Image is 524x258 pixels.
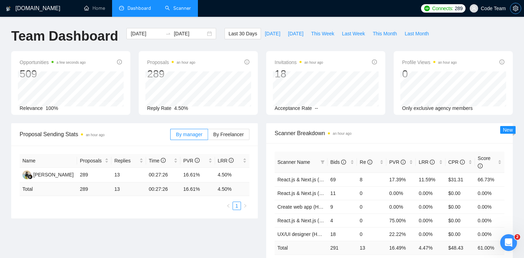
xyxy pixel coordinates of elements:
[77,154,111,168] th: Proposals
[20,67,86,81] div: 509
[215,168,249,182] td: 4.50%
[471,6,476,11] span: user
[31,52,45,57] span: Mariia
[176,132,202,137] span: By manager
[110,3,123,16] button: Home
[11,204,16,210] button: Emoji picker
[478,163,483,168] span: info-circle
[304,61,323,64] time: an hour ago
[14,66,126,79] div: 💬
[225,28,261,39] button: Last 30 Days
[213,132,244,137] span: By Freelancer
[277,204,340,210] a: Create web app (Healthcare)
[386,214,416,227] td: 75.00%
[315,105,318,111] span: --
[503,127,513,133] span: New
[111,182,146,196] td: 13
[243,204,247,208] span: right
[165,5,191,11] a: searchScanner
[499,60,504,64] span: info-circle
[284,28,307,39] button: [DATE]
[218,158,234,163] span: LRR
[475,173,504,186] td: 66.73%
[241,202,249,210] li: Next Page
[20,105,43,111] span: Relevance
[402,105,473,111] span: Only exclusive agency members
[327,214,357,227] td: 4
[341,160,346,165] span: info-circle
[455,5,462,12] span: 289
[386,173,416,186] td: 17.39%
[77,168,111,182] td: 289
[22,204,28,210] button: Gif picker
[77,182,111,196] td: 289
[277,177,333,182] a: React.js & Next.js (SaaS)
[416,227,445,241] td: 0.00%
[11,28,118,44] h1: Team Dashboard
[438,61,457,64] time: an hour ago
[229,158,234,163] span: info-circle
[33,204,39,210] button: Upload attachment
[405,30,429,37] span: Last Month
[386,200,416,214] td: 0.00%
[80,157,103,165] span: Proposals
[22,170,31,179] img: F
[241,202,249,210] button: right
[224,202,233,210] li: Previous Page
[386,227,416,241] td: 22.22%
[510,3,521,14] button: setting
[475,214,504,227] td: 0.00%
[330,159,346,165] span: Bids
[430,160,435,165] span: info-circle
[86,133,104,137] time: an hour ago
[84,5,105,11] a: homeHome
[20,182,77,196] td: Total
[448,159,465,165] span: CPR
[311,30,334,37] span: This Week
[275,241,327,254] td: Total
[165,31,171,36] span: swap-right
[338,28,369,39] button: Last Week
[177,61,195,64] time: an hour ago
[424,6,430,11] img: upwork-logo.png
[275,129,504,138] span: Scanner Breakdown
[386,186,416,200] td: 0.00%
[233,202,241,210] a: 1
[510,6,521,11] span: setting
[357,186,386,200] td: 0
[34,9,84,16] p: Active in the last 15m
[402,67,457,81] div: 0
[6,3,11,14] img: logo
[244,60,249,64] span: info-circle
[500,234,517,251] iframe: To enrich screen reader interactions, please activate Accessibility in Grammarly extension settings
[265,30,280,37] span: [DATE]
[146,182,180,196] td: 00:27:26
[34,4,51,9] h1: Mariia
[147,67,195,81] div: 289
[215,182,249,196] td: 4.50 %
[369,28,401,39] button: This Month
[14,66,114,79] b: Earn Free GigRadar Credits - Just by Sharing Your Story!
[123,3,136,15] div: Close
[6,190,134,202] textarea: Message…
[277,190,344,196] a: React.js & Next.js (Healthcare)
[288,30,303,37] span: [DATE]
[402,58,457,67] span: Profile Views
[327,200,357,214] td: 9
[475,186,504,200] td: 0.00%
[446,241,475,254] td: $ 48.43
[147,58,195,67] span: Proposals
[446,186,475,200] td: $0.00
[432,5,453,12] span: Connects:
[475,241,504,254] td: 61.00 %
[357,200,386,214] td: 0
[307,28,338,39] button: This Week
[320,160,325,164] span: filter
[20,4,31,15] img: Profile image for Mariia
[357,214,386,227] td: 0
[357,227,386,241] td: 0
[327,241,357,254] td: 291
[342,30,365,37] span: Last Week
[226,204,230,208] span: left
